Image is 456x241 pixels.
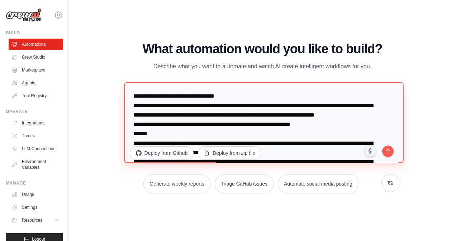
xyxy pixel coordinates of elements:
[9,215,63,226] button: Resources
[9,189,63,200] a: Usage
[9,117,63,129] a: Integrations
[198,146,261,160] button: Deploy from zip file
[9,64,63,76] a: Marketplace
[9,202,63,213] a: Settings
[125,42,400,56] h1: What automation would you like to build?
[143,174,210,193] button: Generate weekly reports
[9,130,63,142] a: Traces
[22,217,42,223] span: Resources
[9,90,63,102] a: Tool Registry
[9,156,63,173] a: Environment Variables
[9,39,63,50] a: Automations
[142,62,383,71] p: Describe what you want to automate and watch AI create intelligent workflows for you.
[6,30,63,36] div: Build
[278,174,358,193] button: Automate social media posting
[6,109,63,114] div: Operate
[9,51,63,63] a: Crew Studio
[420,207,456,241] iframe: Chat Widget
[130,146,194,160] button: Deploy from Github
[9,77,63,89] a: Agents
[215,174,274,193] button: Triage GitHub issues
[9,143,63,154] a: LLM Connections
[6,180,63,186] div: Manage
[6,8,42,22] img: Logo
